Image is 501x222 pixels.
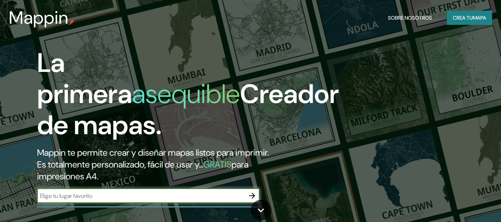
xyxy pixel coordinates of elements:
[37,159,248,182] font: para impresiones A4.
[37,192,245,200] input: Elige tu lugar favorito
[388,14,432,21] font: Sobre nosotros
[453,14,473,21] font: Crea tu
[9,6,69,29] font: Mappin
[473,14,486,21] font: mapa
[132,77,240,111] font: asequible
[37,159,203,170] font: Es totalmente personalizado, fácil de usar y...
[69,19,75,25] img: pin de mapeo
[37,147,269,158] font: Mappin te permite crear y diseñar mapas listos para imprimir.
[37,46,132,111] font: La primera
[203,159,231,170] font: GRATIS
[37,77,339,142] font: Creador de mapas.
[447,11,492,25] button: Crea tumapa
[385,11,435,25] button: Sobre nosotros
